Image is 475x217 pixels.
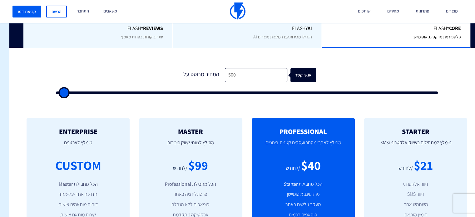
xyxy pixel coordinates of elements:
div: $21 [414,156,433,174]
div: /לחודש [398,165,413,172]
li: פרסונליזציה באתר [148,191,233,198]
a: קביעת דמו [12,6,41,17]
li: הכל מחבילת Starter [261,181,345,188]
p: מומלץ למתחילים בשיווק אלקטרוני וSMS [374,135,458,156]
li: משתמש אחד [374,201,458,208]
div: $40 [301,156,321,174]
p: מומלץ לאתרי מסחר ועסקים קטנים-בינוניים [261,135,345,156]
div: /לחודש [173,165,187,172]
li: מעקב גולשים באתר [261,201,345,208]
div: /לחודש [286,165,300,172]
li: הכל מחבילת Master [36,181,120,188]
b: AI [308,25,312,32]
div: המחיר מבוסס על [178,68,225,82]
span: יותר ביקורות בפחות מאמץ [121,34,163,40]
li: דיוור SMS [374,191,458,198]
div: $99 [188,156,208,174]
li: דיוור אלקטרוני [374,181,458,188]
li: הכל מחבילת Professional [148,181,233,188]
p: מומלץ לארגונים [36,135,120,156]
span: הגדילו מכירות עם המלצות מוצרים AI [253,34,312,40]
div: CUSTOM [55,156,101,174]
span: Flashy [33,25,163,32]
span: פלטפורמת מרקטינג אוטומיישן [413,34,461,40]
b: Core [449,25,461,32]
li: דוחות מותאמים אישית [36,201,120,208]
h2: MASTER [148,128,233,135]
span: Flashy [331,25,461,32]
h2: PROFESSIONAL [261,128,345,135]
h2: ENTERPRISE [36,128,120,135]
b: REVIEWS [143,25,163,32]
li: מרקטינג אוטומיישן [261,191,345,198]
span: Flashy [182,25,312,32]
p: מומלץ לצוותי שיווק ומכירות [148,135,233,156]
a: הרשם [46,6,67,17]
h2: STARTER [374,128,458,135]
li: פופאפים ללא הגבלה [148,201,233,208]
li: הדרכה אחד-על-אחד [36,191,120,198]
div: אנשי קשר [300,68,326,82]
